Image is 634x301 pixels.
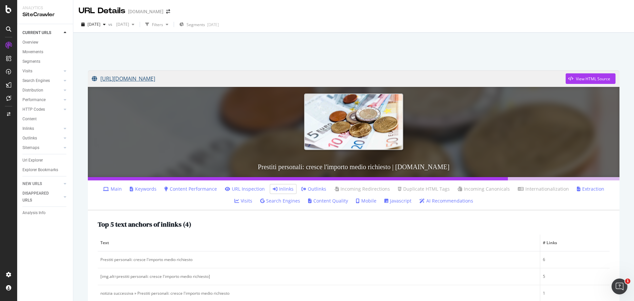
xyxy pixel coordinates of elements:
a: Extraction [577,186,604,192]
div: Prestiti personali: cresce l'importo medio richiesto [100,257,537,263]
div: [DATE] [207,22,219,27]
div: 6 [543,257,607,263]
button: [DATE] [79,19,108,30]
a: Movements [22,49,68,56]
span: 2025 Mar. 31st [114,21,129,27]
span: 2025 Jul. 31st [88,21,100,27]
a: Visits [22,68,62,75]
a: DISAPPEARED URLS [22,190,62,204]
iframe: Intercom live chat [612,279,627,294]
h3: Prestiti personali: cresce l'importo medio richiesto | [DOMAIN_NAME] [88,157,619,177]
div: Segments [22,58,40,65]
div: NEW URLS [22,180,42,187]
div: [img.alt=prestiti personali: cresce l'importo medio richiesto] [100,274,537,280]
a: Javascript [384,198,411,204]
div: Explorer Bookmarks [22,167,58,173]
a: CURRENT URLS [22,29,62,36]
div: URL Details [79,5,125,17]
a: Performance [22,96,62,103]
div: DISAPPEARED URLS [22,190,56,204]
a: Content Quality [308,198,348,204]
button: Segments[DATE] [177,19,222,30]
a: Distribution [22,87,62,94]
div: Filters [152,22,163,27]
a: Overview [22,39,68,46]
span: # Links [543,240,605,246]
div: 5 [543,274,607,280]
a: Mobile [356,198,376,204]
span: Text [100,240,536,246]
a: Main [103,186,122,192]
div: Inlinks [22,125,34,132]
div: View HTML Source [576,76,610,82]
div: Distribution [22,87,43,94]
a: Content Performance [164,186,217,192]
button: Filters [143,19,171,30]
div: Outlinks [22,135,37,142]
button: View HTML Source [566,73,616,84]
div: Analytics [22,5,68,11]
a: Segments [22,58,68,65]
a: Inlinks [22,125,62,132]
a: NEW URLS [22,180,62,187]
a: Sitemaps [22,144,62,151]
span: Segments [187,22,205,27]
div: Overview [22,39,38,46]
a: Outlinks [301,186,326,192]
a: Inlinks [273,186,294,192]
a: [URL][DOMAIN_NAME] [92,70,566,87]
div: notizia successiva » Prestiti personali: cresce l'importo medio richiesto [100,290,537,296]
a: Analysis Info [22,209,68,216]
a: Keywords [130,186,157,192]
a: AI Recommendations [419,198,473,204]
div: 1 [543,290,607,296]
span: vs [108,21,114,27]
a: Incoming Canonicals [458,186,510,192]
div: [DOMAIN_NAME] [128,8,163,15]
a: Search Engines [260,198,300,204]
a: URL Inspection [225,186,265,192]
div: Sitemaps [22,144,39,151]
div: Movements [22,49,43,56]
div: SiteCrawler [22,11,68,19]
a: Outlinks [22,135,62,142]
a: Explorer Bookmarks [22,167,68,173]
a: Visits [234,198,252,204]
a: Search Engines [22,77,62,84]
a: Incoming Redirections [334,186,390,192]
div: HTTP Codes [22,106,45,113]
div: Content [22,116,37,123]
div: Performance [22,96,46,103]
span: 1 [625,279,630,284]
div: Visits [22,68,32,75]
img: Prestiti personali: cresce l'importo medio richiesto | Segugio.it [304,94,403,150]
button: [DATE] [114,19,137,30]
h2: Top 5 text anchors of inlinks ( 4 ) [98,221,191,228]
a: HTTP Codes [22,106,62,113]
a: Internationalization [518,186,569,192]
a: Url Explorer [22,157,68,164]
a: Content [22,116,68,123]
div: Url Explorer [22,157,43,164]
a: Duplicate HTML Tags [398,186,450,192]
div: Search Engines [22,77,50,84]
div: Analysis Info [22,209,46,216]
div: CURRENT URLS [22,29,51,36]
div: arrow-right-arrow-left [166,9,170,14]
